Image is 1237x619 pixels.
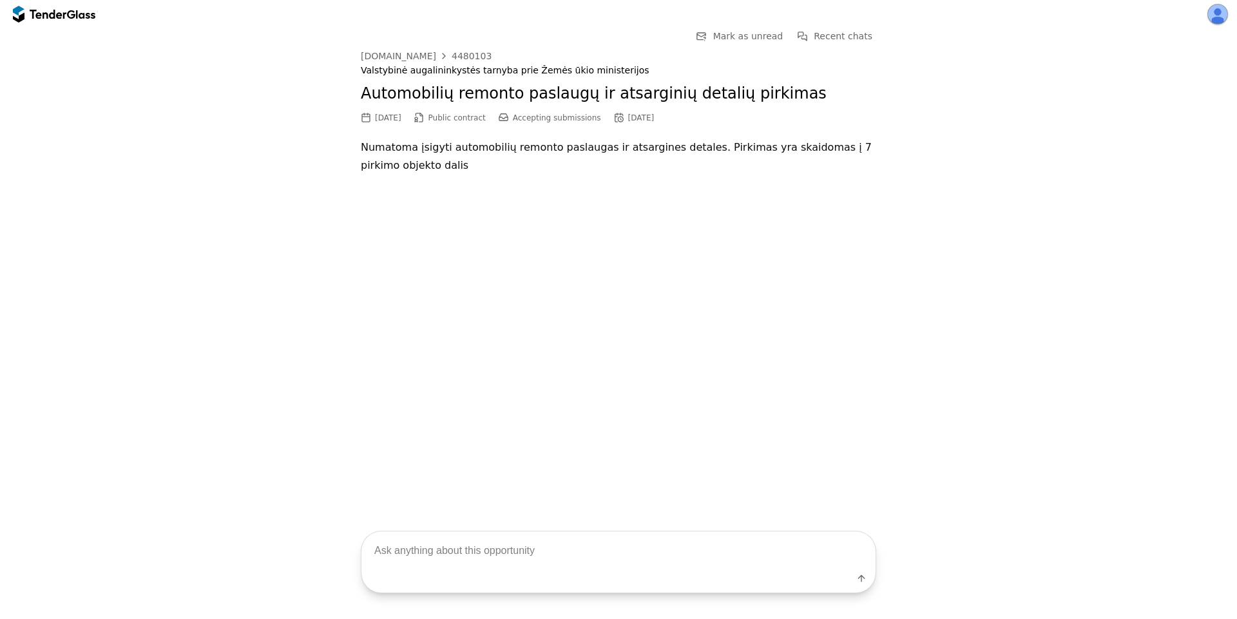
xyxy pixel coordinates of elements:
[693,28,787,44] button: Mark as unread
[713,31,783,41] span: Mark as unread
[375,113,401,122] div: [DATE]
[361,65,876,76] div: Valstybinė augalininkystės tarnyba prie Žemės ūkio ministerijos
[361,138,876,175] p: Numatoma įsigyti automobilių remonto paslaugas ir atsargines detales. Pirkimas yra skaidomas į 7 ...
[361,83,876,105] h2: Automobilių remonto paslaugų ir atsarginių detalių pirkimas
[513,113,601,122] span: Accepting submissions
[814,31,872,41] span: Recent chats
[628,113,655,122] div: [DATE]
[793,28,876,44] button: Recent chats
[452,52,492,61] div: 4480103
[361,51,492,61] a: [DOMAIN_NAME]4480103
[361,52,436,61] div: [DOMAIN_NAME]
[428,113,486,122] span: Public contract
